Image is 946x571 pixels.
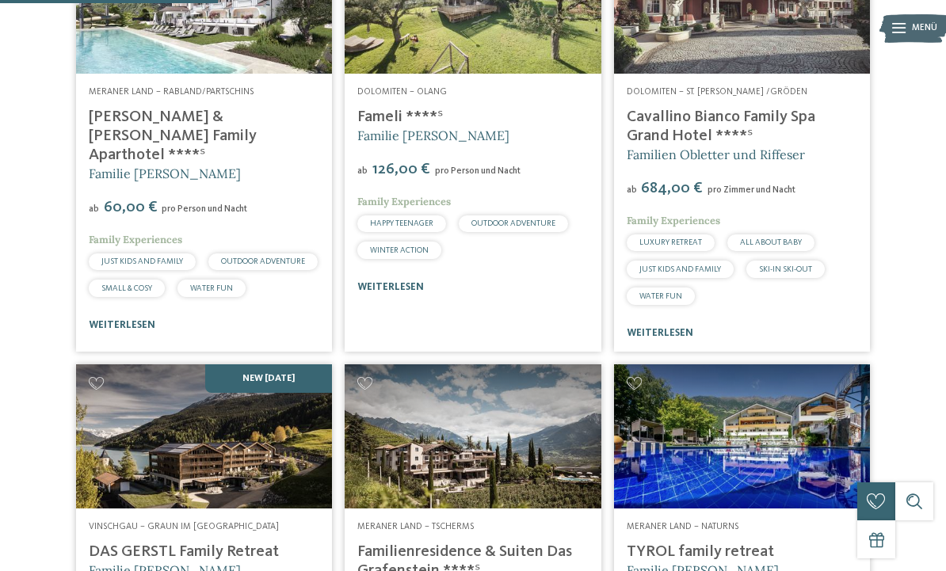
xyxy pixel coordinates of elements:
[89,109,257,163] a: [PERSON_NAME] & [PERSON_NAME] Family Aparthotel ****ˢ
[221,257,305,265] span: OUTDOOR ADVENTURE
[89,522,279,531] span: Vinschgau – Graun im [GEOGRAPHIC_DATA]
[639,238,702,246] span: LUXURY RETREAT
[357,166,368,176] span: ab
[627,87,807,97] span: Dolomiten – St. [PERSON_NAME] /Gröden
[370,246,429,254] span: WINTER ACTION
[370,219,433,227] span: HAPPY TEENAGER
[357,128,509,143] span: Familie [PERSON_NAME]
[639,292,682,300] span: WATER FUN
[357,195,451,208] span: Family Experiences
[471,219,555,227] span: OUTDOOR ADVENTURE
[708,185,795,195] span: pro Zimmer und Nacht
[162,204,247,214] span: pro Person und Nacht
[89,320,155,330] a: weiterlesen
[89,233,182,246] span: Family Experiences
[627,214,720,227] span: Family Experiences
[89,544,279,560] a: DAS GERSTL Family Retreat
[627,147,805,162] span: Familien Obletter und Riffeser
[627,185,637,195] span: ab
[759,265,812,273] span: SKI-IN SKI-OUT
[89,166,241,181] span: Familie [PERSON_NAME]
[101,200,160,215] span: 60,00 €
[89,87,254,97] span: Meraner Land – Rabland/Partschins
[627,522,738,531] span: Meraner Land – Naturns
[101,257,183,265] span: JUST KIDS AND FAMILY
[639,181,706,196] span: 684,00 €
[614,364,870,508] img: Familien Wellness Residence Tyrol ****
[627,109,815,144] a: Cavallino Bianco Family Spa Grand Hotel ****ˢ
[627,544,774,560] a: TYROL family retreat
[190,284,233,292] span: WATER FUN
[614,364,870,508] a: Familienhotels gesucht? Hier findet ihr die besten!
[740,238,802,246] span: ALL ABOUT BABY
[639,265,721,273] span: JUST KIDS AND FAMILY
[101,284,152,292] span: SMALL & COSY
[345,364,601,508] img: Familienhotels gesucht? Hier findet ihr die besten!
[357,87,447,97] span: Dolomiten – Olang
[357,282,424,292] a: weiterlesen
[369,162,433,177] span: 126,00 €
[435,166,521,176] span: pro Person und Nacht
[357,522,474,531] span: Meraner Land – Tscherms
[76,364,332,508] img: Familienhotels gesucht? Hier findet ihr die besten!
[89,204,99,214] span: ab
[627,328,693,338] a: weiterlesen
